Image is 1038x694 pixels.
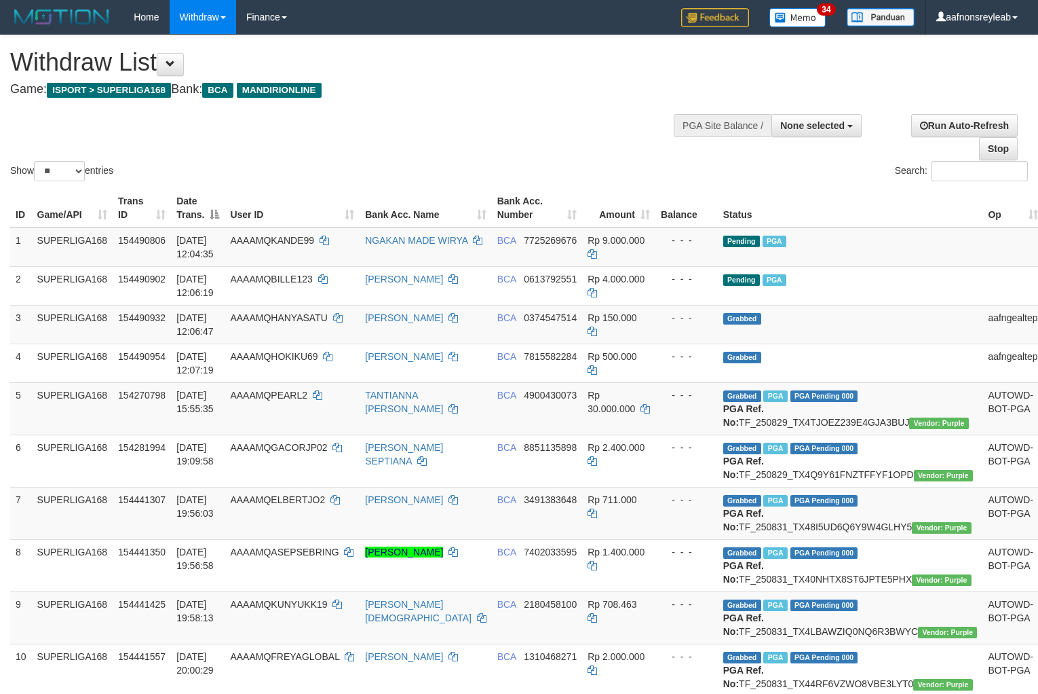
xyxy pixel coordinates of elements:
[790,547,858,559] span: PGA Pending
[365,351,443,362] a: [PERSON_NAME]
[32,487,113,539] td: SUPERLIGA168
[176,599,214,623] span: [DATE] 19:58:13
[32,344,113,382] td: SUPERLIGA168
[32,435,113,487] td: SUPERLIGA168
[588,274,645,285] span: Rp 4.000.000
[661,311,712,325] div: - - -
[588,235,645,246] span: Rp 9.000.000
[723,236,760,247] span: Pending
[912,522,971,534] span: Vendor URL: https://trx4.1velocity.biz
[225,189,360,227] th: User ID: activate to sort column ascending
[118,274,166,285] span: 154490902
[588,651,645,662] span: Rp 2.000.000
[524,442,577,453] span: Copy 8851135898 to clipboard
[34,161,85,181] select: Showentries
[497,312,516,323] span: BCA
[497,390,516,401] span: BCA
[909,418,968,429] span: Vendor URL: https://trx4.1velocity.biz
[176,494,214,519] span: [DATE] 19:56:03
[718,591,983,644] td: TF_250831_TX4LBAWZIQ0NQ6R3BWYC
[524,494,577,505] span: Copy 3491383648 to clipboard
[497,235,516,246] span: BCA
[230,274,312,285] span: AAAAMQBILLE123
[723,274,760,286] span: Pending
[113,189,171,227] th: Trans ID: activate to sort column ascending
[723,613,764,637] b: PGA Ref. No:
[723,495,761,507] span: Grabbed
[497,599,516,610] span: BCA
[674,114,771,137] div: PGA Site Balance /
[365,312,443,323] a: [PERSON_NAME]
[230,599,327,610] span: AAAAMQKUNYUKK19
[10,161,113,181] label: Show entries
[176,442,214,467] span: [DATE] 19:09:58
[723,443,761,454] span: Grabbed
[10,487,32,539] td: 7
[10,227,32,267] td: 1
[723,390,761,402] span: Grabbed
[895,161,1028,181] label: Search:
[230,547,339,558] span: AAAAMQASEPSEBRING
[365,274,443,285] a: [PERSON_NAME]
[588,312,636,323] span: Rp 150.000
[681,8,749,27] img: Feedback.jpg
[763,274,786,286] span: Marked by aafandaneth
[661,650,712,663] div: - - -
[723,313,761,325] span: Grabbed
[790,495,858,507] span: PGA Pending
[118,312,166,323] span: 154490932
[176,547,214,571] span: [DATE] 19:56:58
[47,83,171,98] span: ISPORT > SUPERLIGA168
[661,272,712,286] div: - - -
[230,390,307,401] span: AAAAMQPEARL2
[497,274,516,285] span: BCA
[365,442,443,467] a: [PERSON_NAME] SEPTIANA
[723,456,764,480] b: PGA Ref. No:
[171,189,225,227] th: Date Trans.: activate to sort column descending
[176,390,214,414] span: [DATE] 15:55:35
[497,651,516,662] span: BCA
[118,651,166,662] span: 154441557
[847,8,915,26] img: panduan.png
[365,651,443,662] a: [PERSON_NAME]
[763,390,787,402] span: Marked by aafmaleo
[202,83,233,98] span: BCA
[497,351,516,362] span: BCA
[32,189,113,227] th: Game/API: activate to sort column ascending
[914,470,973,481] span: Vendor URL: https://trx4.1velocity.biz
[913,679,972,691] span: Vendor URL: https://trx4.1velocity.biz
[524,599,577,610] span: Copy 2180458100 to clipboard
[763,600,787,611] span: Marked by aafsoycanthlai
[10,189,32,227] th: ID
[763,495,787,507] span: Marked by aafsoycanthlai
[723,508,764,532] b: PGA Ref. No:
[176,274,214,298] span: [DATE] 12:06:19
[790,390,858,402] span: PGA Pending
[524,235,577,246] span: Copy 7725269676 to clipboard
[723,547,761,559] span: Grabbed
[492,189,583,227] th: Bank Acc. Number: activate to sort column ascending
[118,547,166,558] span: 154441350
[32,227,113,267] td: SUPERLIGA168
[365,494,443,505] a: [PERSON_NAME]
[118,390,166,401] span: 154270798
[661,545,712,559] div: - - -
[763,443,787,454] span: Marked by aafnonsreyleab
[118,442,166,453] span: 154281994
[230,651,339,662] span: AAAAMQFREYAGLOBAL
[176,312,214,337] span: [DATE] 12:06:47
[661,350,712,363] div: - - -
[588,547,645,558] span: Rp 1.400.000
[230,312,327,323] span: AAAAMQHANYASATU
[763,547,787,559] span: Marked by aafsoycanthlai
[780,120,845,131] span: None selected
[230,235,314,246] span: AAAAMQKANDE99
[723,600,761,611] span: Grabbed
[524,651,577,662] span: Copy 1310468271 to clipboard
[661,441,712,454] div: - - -
[176,651,214,676] span: [DATE] 20:00:29
[118,235,166,246] span: 154490806
[497,494,516,505] span: BCA
[763,652,787,663] span: Marked by aafsoycanthlai
[763,236,786,247] span: Marked by aafandaneth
